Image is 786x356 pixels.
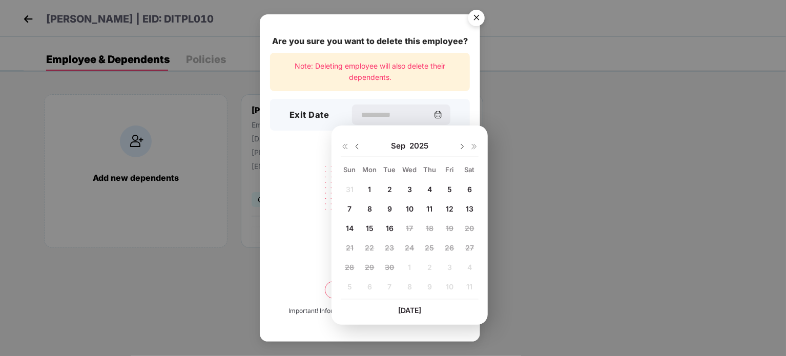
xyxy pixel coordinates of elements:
span: 1 [368,185,371,194]
span: 7 [348,204,352,213]
span: 4 [427,185,432,194]
span: [DATE] [398,306,421,315]
div: Tue [381,165,399,174]
div: Sat [461,165,479,174]
div: Sun [341,165,359,174]
span: 12 [446,204,453,213]
div: Wed [401,165,419,174]
div: Note: Deleting employee will also delete their dependents. [270,53,470,91]
span: 13 [466,204,473,213]
div: Important! Information once deleted, can’t be recovered. [288,306,451,316]
img: svg+xml;base64,PHN2ZyB4bWxucz0iaHR0cDovL3d3dy53My5vcmcvMjAwMC9zdmciIHdpZHRoPSIxNiIgaGVpZ2h0PSIxNi... [341,142,349,151]
span: 15 [366,224,374,233]
button: Delete permanently [325,281,415,299]
span: 9 [387,204,392,213]
img: svg+xml;base64,PHN2ZyB4bWxucz0iaHR0cDovL3d3dy53My5vcmcvMjAwMC9zdmciIHdpZHRoPSIyMjQiIGhlaWdodD0iMT... [313,159,427,239]
span: 3 [407,185,412,194]
span: 16 [386,224,394,233]
span: 10 [406,204,413,213]
div: Are you sure you want to delete this employee? [270,35,470,48]
img: svg+xml;base64,PHN2ZyBpZD0iRHJvcGRvd24tMzJ4MzIiIHhtbG5zPSJodHRwOi8vd3d3LnczLm9yZy8yMDAwL3N2ZyIgd2... [458,142,466,151]
span: 5 [447,185,452,194]
span: 8 [367,204,372,213]
img: svg+xml;base64,PHN2ZyBpZD0iRHJvcGRvd24tMzJ4MzIiIHhtbG5zPSJodHRwOi8vd3d3LnczLm9yZy8yMDAwL3N2ZyIgd2... [353,142,361,151]
div: Thu [421,165,439,174]
div: Mon [361,165,379,174]
span: 6 [467,185,472,194]
img: svg+xml;base64,PHN2ZyBpZD0iQ2FsZW5kYXItMzJ4MzIiIHhtbG5zPSJodHRwOi8vd3d3LnczLm9yZy8yMDAwL3N2ZyIgd2... [434,111,442,119]
span: 14 [346,224,354,233]
span: Sep [391,141,409,151]
span: 2 [387,185,392,194]
button: Close [462,5,490,32]
div: Fri [441,165,459,174]
h3: Exit Date [289,109,329,122]
span: 2025 [409,141,428,151]
img: svg+xml;base64,PHN2ZyB4bWxucz0iaHR0cDovL3d3dy53My5vcmcvMjAwMC9zdmciIHdpZHRoPSI1NiIgaGVpZ2h0PSI1Ni... [462,5,491,34]
img: svg+xml;base64,PHN2ZyB4bWxucz0iaHR0cDovL3d3dy53My5vcmcvMjAwMC9zdmciIHdpZHRoPSIxNiIgaGVpZ2h0PSIxNi... [470,142,479,151]
span: 11 [427,204,433,213]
